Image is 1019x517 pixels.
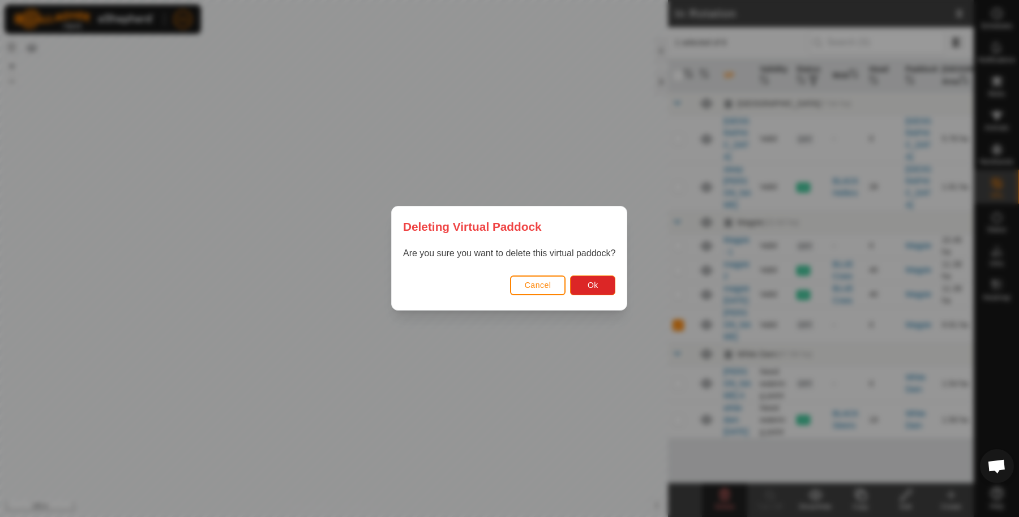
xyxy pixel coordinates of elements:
[510,275,566,295] button: Cancel
[980,449,1014,483] div: Open chat
[571,275,616,295] button: Ok
[403,218,542,235] span: Deleting Virtual Paddock
[403,247,615,261] p: Are you sure you want to delete this virtual paddock?
[525,281,551,290] span: Cancel
[588,281,598,290] span: Ok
